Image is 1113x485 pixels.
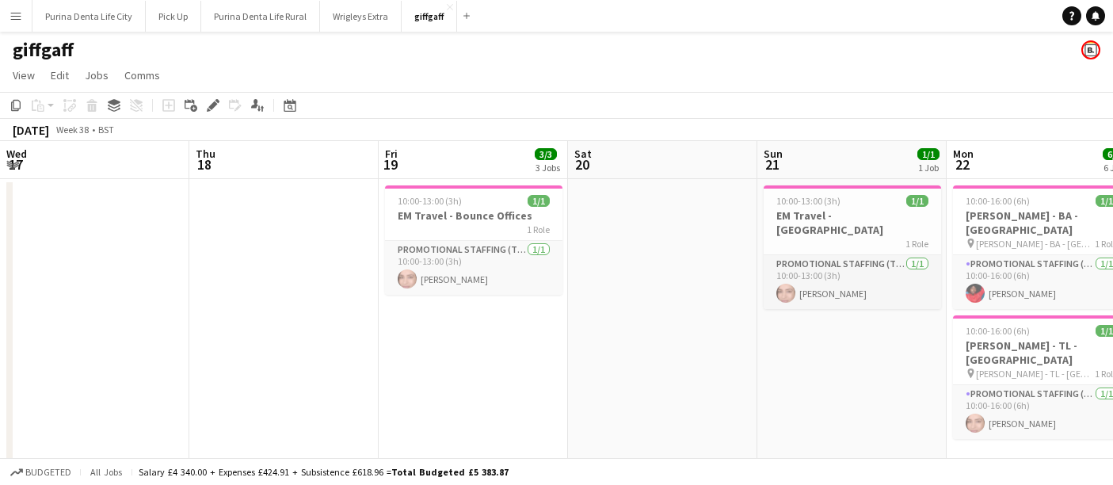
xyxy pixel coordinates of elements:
[536,162,560,174] div: 3 Jobs
[8,464,74,481] button: Budgeted
[966,195,1030,207] span: 10:00-16:00 (6h)
[139,466,509,478] div: Salary £4 340.00 + Expenses £424.91 + Subsistence £618.96 =
[951,155,974,174] span: 22
[85,68,109,82] span: Jobs
[535,148,557,160] span: 3/3
[764,255,941,309] app-card-role: Promotional Staffing (Team Leader)1/110:00-13:00 (3h)[PERSON_NAME]
[764,147,783,161] span: Sun
[917,148,940,160] span: 1/1
[391,466,509,478] span: Total Budgeted £5 383.87
[572,155,592,174] span: 20
[87,466,125,478] span: All jobs
[385,208,562,223] h3: EM Travel - Bounce Offices
[385,241,562,295] app-card-role: Promotional Staffing (Team Leader)1/110:00-13:00 (3h)[PERSON_NAME]
[385,185,562,295] app-job-card: 10:00-13:00 (3h)1/1EM Travel - Bounce Offices1 RolePromotional Staffing (Team Leader)1/110:00-13:...
[51,68,69,82] span: Edit
[383,155,398,174] span: 19
[905,238,928,250] span: 1 Role
[764,185,941,309] app-job-card: 10:00-13:00 (3h)1/1EM Travel - [GEOGRAPHIC_DATA]1 RolePromotional Staffing (Team Leader)1/110:00-...
[528,195,550,207] span: 1/1
[764,208,941,237] h3: EM Travel - [GEOGRAPHIC_DATA]
[906,195,928,207] span: 1/1
[527,223,550,235] span: 1 Role
[52,124,92,136] span: Week 38
[976,368,1095,380] span: [PERSON_NAME] - TL - [GEOGRAPHIC_DATA]
[4,155,27,174] span: 17
[1081,40,1100,59] app-user-avatar: Bounce Activations Ltd
[193,155,215,174] span: 18
[201,1,320,32] button: Purina Denta Life Rural
[118,65,166,86] a: Comms
[32,1,146,32] button: Purina Denta Life City
[196,147,215,161] span: Thu
[398,195,462,207] span: 10:00-13:00 (3h)
[98,124,114,136] div: BST
[124,68,160,82] span: Comms
[918,162,939,174] div: 1 Job
[385,147,398,161] span: Fri
[976,238,1095,250] span: [PERSON_NAME] - BA - [GEOGRAPHIC_DATA]
[44,65,75,86] a: Edit
[953,147,974,161] span: Mon
[776,195,840,207] span: 10:00-13:00 (3h)
[320,1,402,32] button: Wrigleys Extra
[574,147,592,161] span: Sat
[13,68,35,82] span: View
[402,1,457,32] button: giffgaff
[761,155,783,174] span: 21
[25,467,71,478] span: Budgeted
[966,325,1030,337] span: 10:00-16:00 (6h)
[78,65,115,86] a: Jobs
[6,65,41,86] a: View
[13,122,49,138] div: [DATE]
[13,38,74,62] h1: giffgaff
[146,1,201,32] button: Pick Up
[6,147,27,161] span: Wed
